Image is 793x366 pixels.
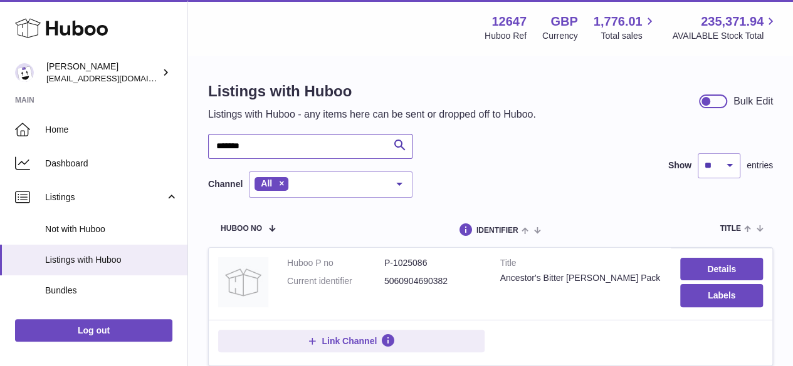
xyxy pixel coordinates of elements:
span: Huboo no [221,225,262,233]
dt: Huboo P no [287,257,384,269]
dd: P-1025086 [384,257,481,269]
span: Home [45,124,178,136]
strong: GBP [550,13,577,30]
h1: Listings with Huboo [208,81,536,101]
p: Listings with Huboo - any items here can be sent or dropped off to Huboo. [208,108,536,121]
div: Currency [542,30,578,42]
a: 235,371.94 AVAILABLE Stock Total [672,13,778,42]
span: entries [747,160,773,171]
span: Not with Huboo [45,223,178,235]
dd: 5060904690382 [384,275,481,287]
div: Bulk Edit [733,94,773,108]
div: Ancestor's Bitter [PERSON_NAME] Pack [500,272,662,284]
div: Huboo Ref [485,30,527,42]
img: Ancestor's Bitter Pinter Pack [218,257,268,307]
span: title [720,225,740,233]
div: [PERSON_NAME] [46,61,159,84]
a: Log out [15,319,172,342]
span: Total sales [601,30,656,42]
span: 1,776.01 [594,13,643,30]
span: AVAILABLE Stock Total [672,30,778,42]
span: 235,371.94 [701,13,764,30]
label: Channel [208,178,243,190]
span: Dashboard [45,158,178,170]
dt: Current identifier [287,275,384,287]
img: internalAdmin-12647@internal.huboo.com [15,63,34,82]
span: Listings [45,191,165,203]
span: All [261,178,272,188]
span: Link Channel [322,335,377,347]
strong: Title [500,257,662,272]
label: Show [668,160,691,171]
span: Bundles [45,285,178,297]
a: Details [680,258,763,280]
a: 1,776.01 Total sales [594,13,657,42]
button: Link Channel [218,330,485,352]
span: [EMAIL_ADDRESS][DOMAIN_NAME] [46,73,184,83]
span: Listings with Huboo [45,254,178,266]
strong: 12647 [491,13,527,30]
span: identifier [476,226,518,235]
button: Labels [680,284,763,307]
